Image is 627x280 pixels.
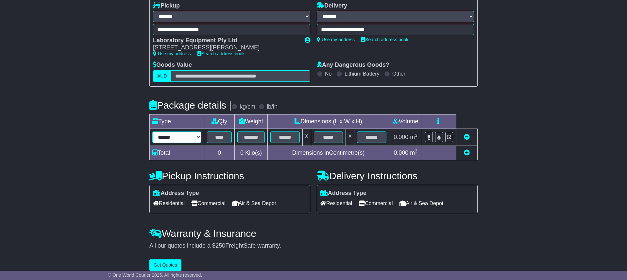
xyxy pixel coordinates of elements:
div: Laboratory Equipment Pty Ltd [153,37,298,44]
a: Add new item [464,149,470,156]
label: kg/cm [240,103,255,111]
td: Type [150,114,204,129]
label: Lithium Battery [345,71,380,77]
label: Address Type [153,190,199,197]
h4: Package details | [149,100,231,111]
span: Commercial [359,198,393,208]
label: Other [392,71,405,77]
span: Commercial [191,198,225,208]
td: Volume [389,114,422,129]
td: Qty [204,114,235,129]
span: Air & Sea Depot [232,198,276,208]
td: x [346,129,354,146]
a: Use my address [317,37,355,42]
td: Kilo(s) [235,146,268,160]
td: Dimensions in Centimetre(s) [267,146,389,160]
td: Dimensions (L x W x H) [267,114,389,129]
td: x [302,129,311,146]
label: lb/in [267,103,278,111]
span: © One World Courier 2025. All rights reserved. [108,272,202,278]
label: No [325,71,331,77]
label: Address Type [320,190,366,197]
span: Air & Sea Depot [399,198,444,208]
h4: Delivery Instructions [317,170,478,181]
a: Search address book [197,51,245,56]
label: Delivery [317,2,347,9]
label: Any Dangerous Goods? [317,61,389,69]
label: Goods Value [153,61,192,69]
button: Get Quotes [149,259,181,271]
span: 0.000 [394,134,408,140]
span: 250 [215,242,225,249]
td: Weight [235,114,268,129]
sup: 3 [415,133,417,138]
td: 0 [204,146,235,160]
span: 0.000 [394,149,408,156]
label: AUD [153,70,171,82]
h4: Pickup Instructions [149,170,310,181]
label: Pickup [153,2,180,9]
span: m [410,134,417,140]
a: Remove this item [464,134,470,140]
span: 0 [240,149,244,156]
span: m [410,149,417,156]
sup: 3 [415,149,417,153]
h4: Warranty & Insurance [149,228,478,239]
span: Residential [153,198,185,208]
a: Search address book [361,37,408,42]
td: Total [150,146,204,160]
a: Use my address [153,51,191,56]
span: Residential [320,198,352,208]
div: [STREET_ADDRESS][PERSON_NAME] [153,44,298,51]
div: All our quotes include a $ FreightSafe warranty. [149,242,478,250]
